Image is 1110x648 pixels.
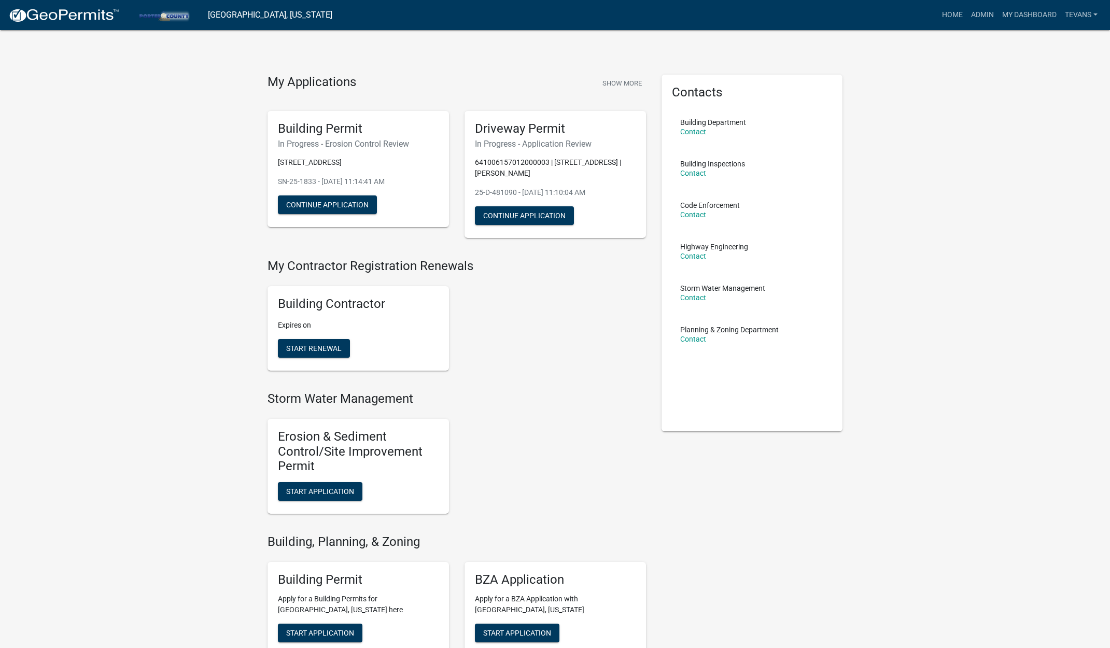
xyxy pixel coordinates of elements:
a: tevans [1061,5,1102,25]
p: Building Inspections [680,160,745,167]
p: SN-25-1833 - [DATE] 11:14:41 AM [278,176,439,187]
p: Planning & Zoning Department [680,326,779,333]
h6: In Progress - Erosion Control Review [278,139,439,149]
p: 25-D-481090 - [DATE] 11:10:04 AM [475,187,636,198]
p: Code Enforcement [680,202,740,209]
h4: Storm Water Management [268,391,646,406]
h4: Building, Planning, & Zoning [268,534,646,550]
h6: In Progress - Application Review [475,139,636,149]
a: Contact [680,210,706,219]
p: 641006157012000003 | [STREET_ADDRESS] | [PERSON_NAME] [475,157,636,179]
button: Start Application [278,482,362,501]
p: [STREET_ADDRESS] [278,157,439,168]
p: Apply for a BZA Application with [GEOGRAPHIC_DATA], [US_STATE] [475,594,636,615]
button: Continue Application [475,206,574,225]
p: Storm Water Management [680,285,765,292]
h5: Building Permit [278,572,439,587]
button: Continue Application [278,195,377,214]
h5: Contacts [672,85,833,100]
a: [GEOGRAPHIC_DATA], [US_STATE] [208,6,332,24]
p: Highway Engineering [680,243,748,250]
a: My Dashboard [998,5,1061,25]
a: Home [938,5,967,25]
span: Start Application [483,628,551,637]
a: Contact [680,335,706,343]
span: Start Renewal [286,344,342,353]
h4: My Contractor Registration Renewals [268,259,646,274]
a: Contact [680,169,706,177]
h5: Driveway Permit [475,121,636,136]
wm-registration-list-section: My Contractor Registration Renewals [268,259,646,379]
a: Contact [680,252,706,260]
p: Apply for a Building Permits for [GEOGRAPHIC_DATA], [US_STATE] here [278,594,439,615]
a: Admin [967,5,998,25]
button: Start Application [475,624,559,642]
button: Start Renewal [278,339,350,358]
span: Start Application [286,487,354,496]
a: Contact [680,128,706,136]
h5: Building Permit [278,121,439,136]
a: Contact [680,293,706,302]
h5: Erosion & Sediment Control/Site Improvement Permit [278,429,439,474]
span: Start Application [286,628,354,637]
p: Building Department [680,119,746,126]
p: Expires on [278,320,439,331]
h5: Building Contractor [278,297,439,312]
button: Show More [598,75,646,92]
h5: BZA Application [475,572,636,587]
img: Porter County, Indiana [128,8,200,22]
button: Start Application [278,624,362,642]
h4: My Applications [268,75,356,90]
